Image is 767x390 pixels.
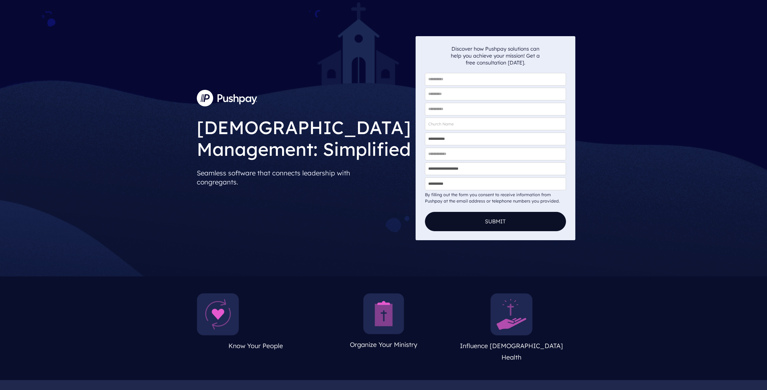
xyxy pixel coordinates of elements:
span: Influence [DEMOGRAPHIC_DATA] Health [460,342,563,361]
p: Discover how Pushpay solutions can help you achieve your mission! Get a free consultation [DATE]. [451,45,540,66]
div: By filling out the form you consent to receive information from Pushpay at the email address or t... [425,192,566,204]
span: Know Your People [228,342,283,350]
h1: [DEMOGRAPHIC_DATA] Management: Simplified [197,112,411,162]
button: Submit [425,212,566,231]
span: Organize Your Ministry [350,341,417,348]
p: Seamless software that connects leadership with congregants. [197,166,411,189]
input: Church Name [425,118,566,130]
